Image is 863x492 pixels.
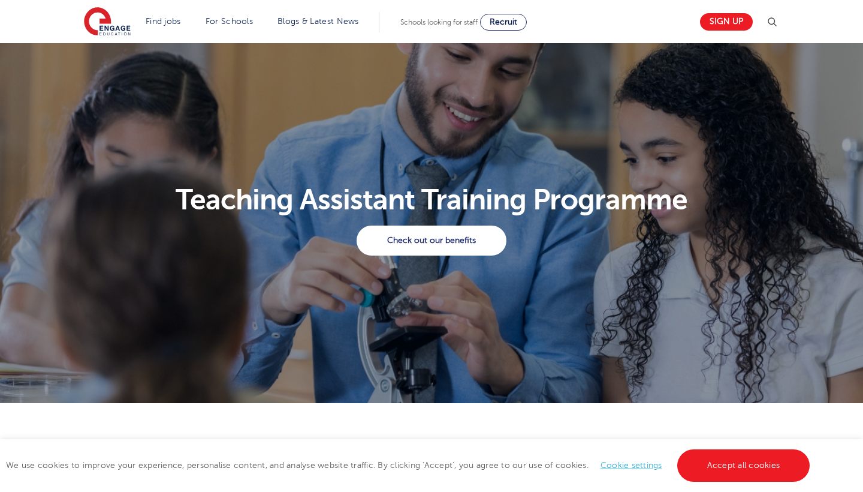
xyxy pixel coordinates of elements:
[146,17,181,26] a: Find jobs
[480,14,527,31] a: Recruit
[357,226,506,256] a: Check out our benefits
[206,17,253,26] a: For Schools
[77,185,786,214] h1: Teaching Assistant Training Programme
[601,461,662,470] a: Cookie settings
[277,17,359,26] a: Blogs & Latest News
[400,18,478,26] span: Schools looking for staff
[84,7,131,37] img: Engage Education
[677,449,810,482] a: Accept all cookies
[490,17,517,26] span: Recruit
[700,13,753,31] a: Sign up
[6,461,813,470] span: We use cookies to improve your experience, personalise content, and analyse website traffic. By c...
